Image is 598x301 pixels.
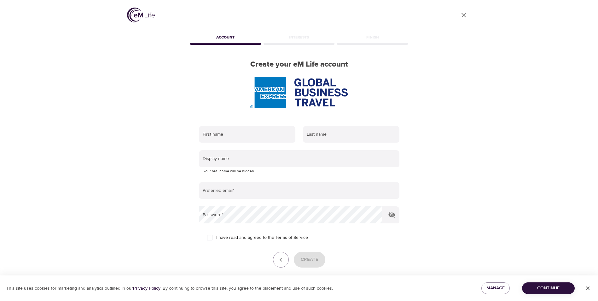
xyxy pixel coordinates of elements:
[481,282,510,294] button: Manage
[127,8,155,22] img: logo
[216,234,308,241] span: I have read and agreed to the
[527,284,570,292] span: Continue
[133,286,160,291] a: Privacy Policy
[522,282,575,294] button: Continue
[189,60,409,69] h2: Create your eM Life account
[456,8,471,23] a: close
[486,284,505,292] span: Manage
[250,77,347,108] img: AmEx%20GBT%20logo.png
[276,234,308,241] a: Terms of Service
[203,168,395,174] p: Your real name will be hidden.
